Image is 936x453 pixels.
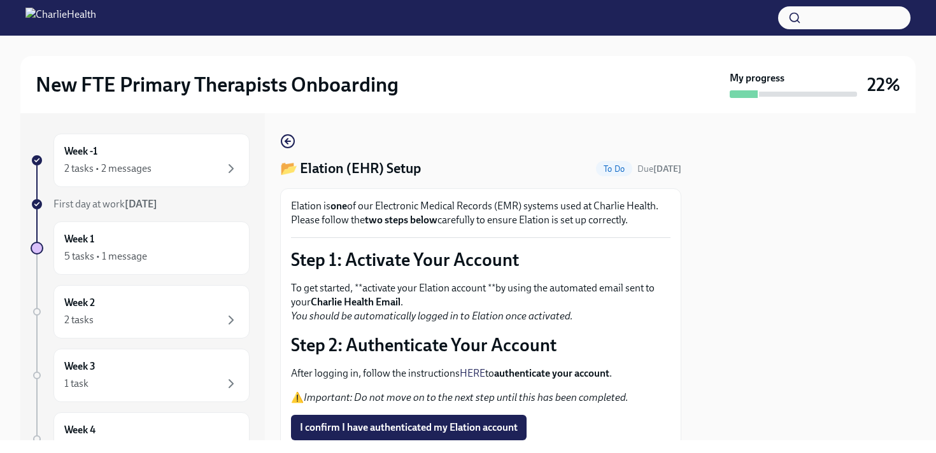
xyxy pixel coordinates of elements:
[64,296,95,310] h6: Week 2
[36,72,399,97] h2: New FTE Primary Therapists Onboarding
[31,221,250,275] a: Week 15 tasks • 1 message
[311,296,401,308] strong: Charlie Health Email
[64,423,96,437] h6: Week 4
[64,249,147,263] div: 5 tasks • 1 message
[64,313,94,327] div: 2 tasks
[125,198,157,210] strong: [DATE]
[291,415,527,440] button: I confirm I have authenticated my Elation account
[31,134,250,187] a: Week -12 tasks • 2 messages
[596,164,632,174] span: To Do
[291,199,670,227] p: Elation is of our Electronic Medical Records (EMR) systems used at Charlie Health. Please follow ...
[64,377,89,391] div: 1 task
[31,285,250,338] a: Week 22 tasks
[25,8,96,28] img: CharlieHealth
[291,366,670,380] p: After logging in, follow the instructions to .
[330,200,347,212] strong: one
[64,359,96,373] h6: Week 3
[64,162,152,176] div: 2 tasks • 2 messages
[291,281,670,323] p: To get started, **activate your Elation account **by using the automated email sent to your .
[291,248,670,271] p: Step 1: Activate Your Account
[304,391,628,403] em: Important: Do not move on to the next step until this has been completed.
[53,198,157,210] span: First day at work
[365,214,437,226] strong: two steps below
[653,164,681,174] strong: [DATE]
[64,232,94,246] h6: Week 1
[867,73,900,96] h3: 22%
[637,163,681,175] span: September 12th, 2025 07:00
[291,333,670,356] p: Step 2: Authenticate Your Account
[31,349,250,402] a: Week 31 task
[64,144,97,158] h6: Week -1
[300,421,518,434] span: I confirm I have authenticated my Elation account
[31,197,250,211] a: First day at work[DATE]
[730,71,784,85] strong: My progress
[637,164,681,174] span: Due
[291,310,573,322] em: You should be automatically logged in to Elation once activated.
[460,367,485,379] a: HERE
[494,367,609,379] strong: authenticate your account
[291,391,670,405] p: ⚠️
[280,159,421,178] h4: 📂 Elation (EHR) Setup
